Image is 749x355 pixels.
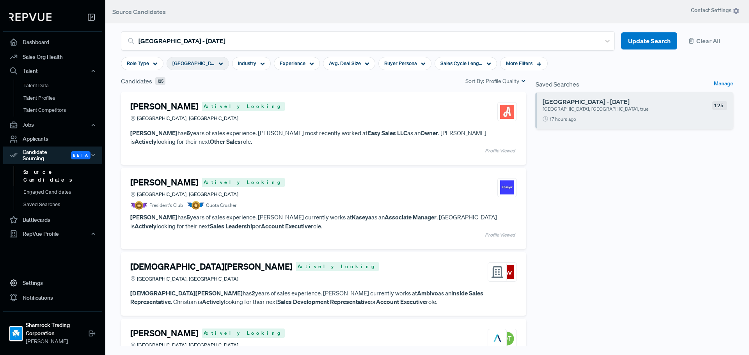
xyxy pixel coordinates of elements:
span: 125 [155,77,165,85]
span: [GEOGRAPHIC_DATA], [GEOGRAPHIC_DATA] [137,341,238,349]
button: Jobs [3,118,102,132]
span: Avg. Deal Size [329,60,361,67]
img: Keller Williams Realty [500,265,514,279]
button: Clear All [683,32,733,50]
strong: Easy Sales LLC [367,129,407,137]
a: Notifications [3,290,102,305]
strong: 5 [186,213,190,221]
span: Actively Looking [202,102,285,111]
button: RepVue Profile [3,227,102,240]
span: Industry [238,60,256,67]
a: Battlecards [3,212,102,227]
a: Manage [714,79,733,89]
span: Candidates [121,76,152,86]
span: Actively Looking [296,262,379,271]
img: OneTrust [500,332,514,346]
img: Angi [500,105,514,119]
a: Sales Org Health [3,49,102,64]
img: President Badge [130,201,148,210]
strong: [PERSON_NAME] [130,213,177,221]
strong: [PERSON_NAME] [130,129,177,137]
strong: Other Sales [210,138,241,145]
span: Quota Crusher [206,202,236,209]
span: Experience [280,60,305,67]
p: has years of sales experience. [PERSON_NAME] most recently worked at as an . [PERSON_NAME] is loo... [130,129,517,146]
a: Settings [3,276,102,290]
button: Candidate Sourcing Beta [3,147,102,164]
a: Talent Profiles [14,92,113,104]
h6: [GEOGRAPHIC_DATA] - [DATE] [543,98,702,106]
img: Quota Badge [187,201,204,210]
span: Sales Cycle Length [440,60,483,67]
p: has years of sales experience. [PERSON_NAME] currently works at as an . [GEOGRAPHIC_DATA] is look... [130,213,517,230]
span: Actively Looking [202,329,285,338]
img: Mitratech [490,332,504,346]
strong: Actively [135,222,156,230]
strong: Account Executive [261,222,311,230]
strong: Ambivo [417,289,438,297]
img: RepVue [9,13,51,21]
span: Buyer Persona [384,60,417,67]
span: President's Club [149,202,183,209]
span: [GEOGRAPHIC_DATA], [GEOGRAPHIC_DATA] [137,115,238,122]
span: 17 hours ago [550,116,576,123]
span: Profile Quality [486,77,519,85]
button: Talent [3,64,102,78]
a: Talent Competitors [14,104,113,117]
h4: [PERSON_NAME] [130,177,199,187]
span: [GEOGRAPHIC_DATA], [GEOGRAPHIC_DATA] [172,60,215,67]
span: Saved Searches [536,79,579,89]
strong: Owner [421,129,438,137]
h4: [PERSON_NAME] [130,101,199,111]
img: Shamrock Trading Corporation [10,327,22,340]
span: 125 [712,101,727,110]
a: Talent Data [14,79,113,92]
strong: 2 [252,289,255,297]
img: Kaseya [500,180,514,194]
strong: Actively [202,298,224,306]
button: Update Search [621,32,677,50]
strong: Associate Manager [385,213,437,221]
strong: Sales Leadership [210,222,256,230]
article: Profile Viewed [130,230,517,240]
p: has years of sales experience. [PERSON_NAME] currently works at as an . Christian is looking for ... [130,289,517,306]
a: Applicants [3,132,102,147]
span: Beta [71,151,91,159]
span: Role Type [127,60,149,67]
p: [GEOGRAPHIC_DATA], [GEOGRAPHIC_DATA], true [543,106,686,113]
div: Candidate Sourcing [3,147,102,164]
a: Source Candidates [14,166,113,186]
h4: [DEMOGRAPHIC_DATA][PERSON_NAME] [130,261,293,272]
span: Contact Settings [691,6,740,14]
a: Saved Searches [14,198,113,211]
span: [GEOGRAPHIC_DATA], [GEOGRAPHIC_DATA] [137,191,238,198]
strong: [DEMOGRAPHIC_DATA][PERSON_NAME] [130,289,243,297]
span: More Filters [506,60,532,67]
a: Dashboard [3,35,102,49]
strong: Account Executive [376,298,426,306]
span: [GEOGRAPHIC_DATA], [GEOGRAPHIC_DATA] [137,275,238,283]
span: Source Candidates [112,8,166,16]
span: Actively Looking [202,178,285,187]
article: Profile Viewed [130,146,517,155]
strong: Sales Development Representative [277,298,371,306]
a: Shamrock Trading CorporationShamrock Trading Corporation[PERSON_NAME] [3,311,102,349]
div: Sort By: [465,77,526,85]
span: [PERSON_NAME] [26,337,88,346]
strong: Shamrock Trading Corporation [26,321,88,337]
h4: [PERSON_NAME] [130,328,199,338]
a: Engaged Candidates [14,186,113,198]
strong: Kaseya [352,213,371,221]
strong: Actively [135,138,156,145]
strong: 6 [186,129,190,137]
